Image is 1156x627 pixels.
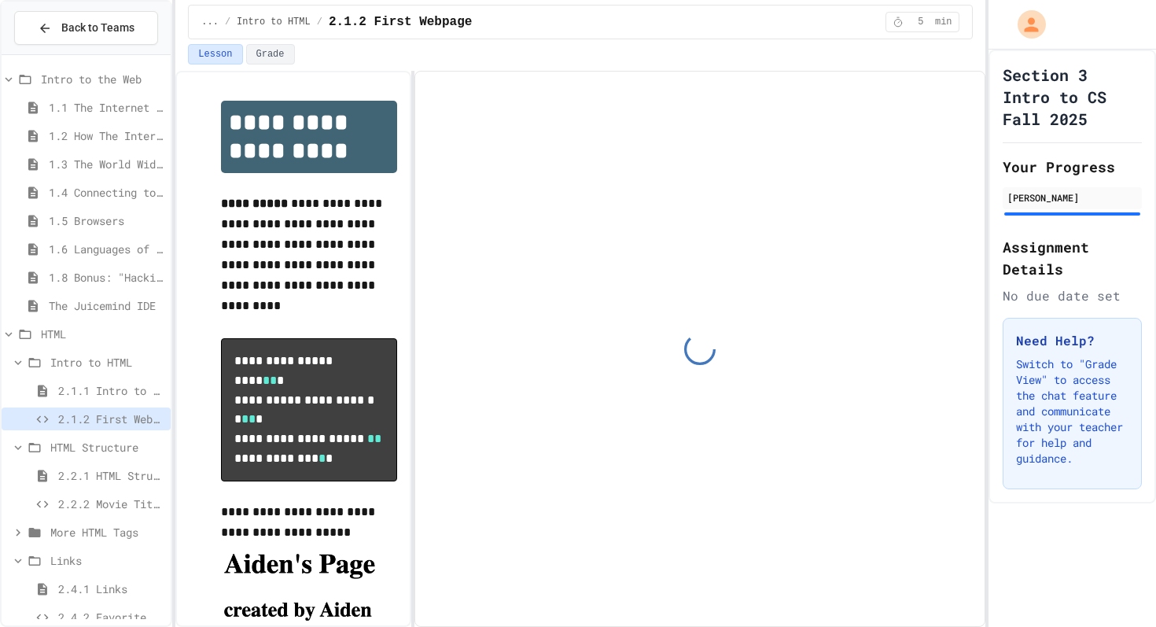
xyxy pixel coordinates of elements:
[58,411,164,427] span: 2.1.2 First Webpage
[1001,6,1050,42] div: My Account
[41,326,164,342] span: HTML
[1003,156,1142,178] h2: Your Progress
[188,44,242,65] button: Lesson
[41,71,164,87] span: Intro to the Web
[1003,64,1142,130] h1: Section 3 Intro to CS Fall 2025
[50,552,164,569] span: Links
[237,16,311,28] span: Intro to HTML
[49,269,164,286] span: 1.8 Bonus: "Hacking" The Web
[49,127,164,144] span: 1.2 How The Internet Works
[225,16,230,28] span: /
[50,439,164,455] span: HTML Structure
[908,16,933,28] span: 5
[246,44,295,65] button: Grade
[49,241,164,257] span: 1.6 Languages of the Web
[49,156,164,172] span: 1.3 The World Wide Web
[1007,190,1137,205] div: [PERSON_NAME]
[58,467,164,484] span: 2.2.1 HTML Structure
[49,212,164,229] span: 1.5 Browsers
[58,496,164,512] span: 2.2.2 Movie Title
[58,581,164,597] span: 2.4.1 Links
[1003,286,1142,305] div: No due date set
[50,524,164,540] span: More HTML Tags
[58,382,164,399] span: 2.1.1 Intro to HTML
[1003,236,1142,280] h2: Assignment Details
[935,16,952,28] span: min
[58,609,164,625] span: 2.4.2 Favorite Links
[49,184,164,201] span: 1.4 Connecting to a Website
[49,297,164,314] span: The Juicemind IDE
[14,11,158,45] button: Back to Teams
[201,16,219,28] span: ...
[50,354,164,371] span: Intro to HTML
[317,16,322,28] span: /
[1016,356,1128,467] p: Switch to "Grade View" to access the chat feature and communicate with your teacher for help and ...
[1016,331,1128,350] h3: Need Help?
[329,13,472,31] span: 2.1.2 First Webpage
[49,99,164,116] span: 1.1 The Internet and its Impact on Society
[61,20,134,36] span: Back to Teams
